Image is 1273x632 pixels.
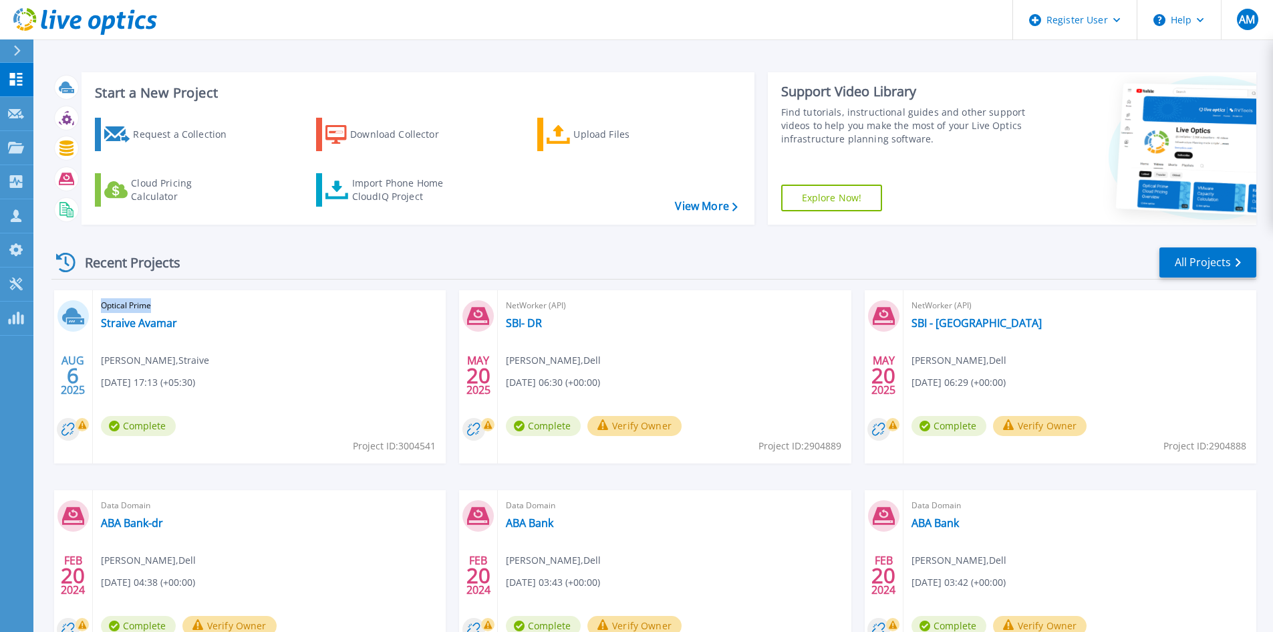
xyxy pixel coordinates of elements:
[466,351,491,400] div: MAY 2025
[101,375,195,390] span: [DATE] 17:13 (+05:30)
[911,353,1006,368] span: [PERSON_NAME] , Dell
[133,121,240,148] div: Request a Collection
[911,316,1042,330] a: SBI - [GEOGRAPHIC_DATA]
[51,246,198,279] div: Recent Projects
[506,575,600,590] span: [DATE] 03:43 (+00:00)
[911,298,1248,313] span: NetWorker (API)
[60,351,86,400] div: AUG 2025
[1239,14,1255,25] span: AM
[350,121,457,148] div: Download Collector
[101,516,163,530] a: ABA Bank-dr
[67,370,79,381] span: 6
[466,370,490,381] span: 20
[911,498,1248,513] span: Data Domain
[466,551,491,600] div: FEB 2024
[993,416,1087,436] button: Verify Owner
[101,353,209,368] span: [PERSON_NAME] , Straive
[911,575,1006,590] span: [DATE] 03:42 (+00:00)
[101,416,176,436] span: Complete
[506,553,601,568] span: [PERSON_NAME] , Dell
[506,416,581,436] span: Complete
[95,118,244,151] a: Request a Collection
[911,553,1006,568] span: [PERSON_NAME] , Dell
[537,118,686,151] a: Upload Files
[573,121,680,148] div: Upload Files
[871,551,896,600] div: FEB 2024
[506,353,601,368] span: [PERSON_NAME] , Dell
[101,298,438,313] span: Optical Prime
[506,498,843,513] span: Data Domain
[506,298,843,313] span: NetWorker (API)
[1159,247,1256,278] a: All Projects
[131,177,238,203] div: Cloud Pricing Calculator
[587,416,682,436] button: Verify Owner
[101,553,196,568] span: [PERSON_NAME] , Dell
[101,498,438,513] span: Data Domain
[911,416,986,436] span: Complete
[506,316,542,330] a: SBI- DR
[101,575,195,590] span: [DATE] 04:38 (+00:00)
[1163,439,1246,453] span: Project ID: 2904888
[60,551,86,600] div: FEB 2024
[781,106,1030,146] div: Find tutorials, instructional guides and other support videos to help you make the most of your L...
[871,370,895,381] span: 20
[316,118,465,151] a: Download Collector
[911,516,959,530] a: ABA Bank
[781,185,883,211] a: Explore Now!
[758,439,841,453] span: Project ID: 2904889
[61,570,85,581] span: 20
[675,200,737,213] a: View More
[95,86,737,100] h3: Start a New Project
[101,316,177,330] a: Straive Avamar
[95,173,244,207] a: Cloud Pricing Calculator
[506,375,600,390] span: [DATE] 06:30 (+00:00)
[466,570,490,581] span: 20
[911,375,1006,390] span: [DATE] 06:29 (+00:00)
[506,516,553,530] a: ABA Bank
[352,177,456,203] div: Import Phone Home CloudIQ Project
[871,351,896,400] div: MAY 2025
[353,439,436,453] span: Project ID: 3004541
[871,570,895,581] span: 20
[781,83,1030,100] div: Support Video Library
